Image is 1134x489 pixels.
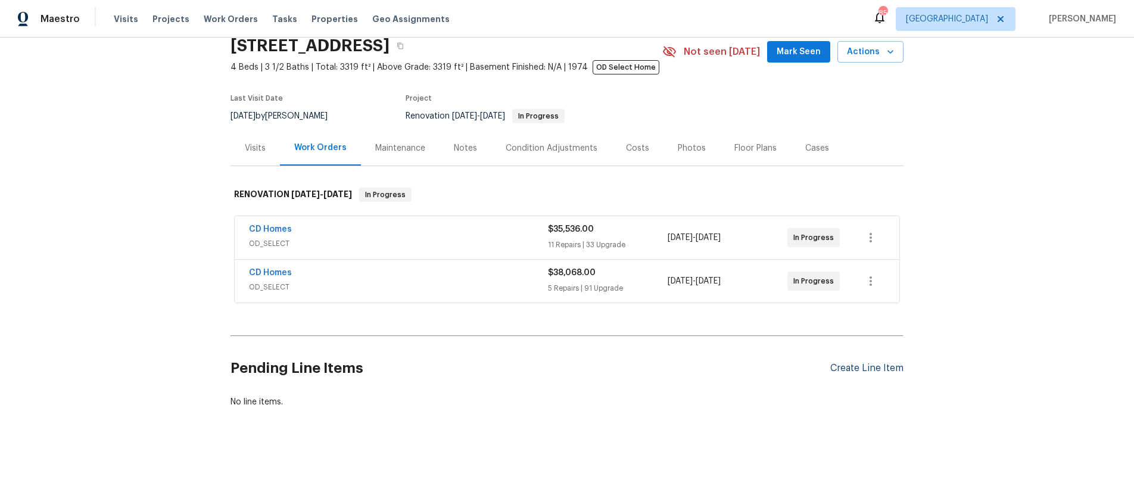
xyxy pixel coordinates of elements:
[777,45,821,60] span: Mark Seen
[230,341,830,396] h2: Pending Line Items
[506,142,597,154] div: Condition Adjustments
[847,45,894,60] span: Actions
[249,225,292,233] a: CD Homes
[668,233,693,242] span: [DATE]
[684,46,760,58] span: Not seen [DATE]
[668,232,721,244] span: -
[291,190,352,198] span: -
[548,269,596,277] span: $38,068.00
[230,112,256,120] span: [DATE]
[406,112,565,120] span: Renovation
[805,142,829,154] div: Cases
[230,176,904,214] div: RENOVATION [DATE]-[DATE]In Progress
[152,13,189,25] span: Projects
[234,188,352,202] h6: RENOVATION
[548,282,668,294] div: 5 Repairs | 91 Upgrade
[249,269,292,277] a: CD Homes
[204,13,258,25] span: Work Orders
[230,396,904,408] div: No line items.
[548,239,668,251] div: 11 Repairs | 33 Upgrade
[245,142,266,154] div: Visits
[906,13,988,25] span: [GEOGRAPHIC_DATA]
[593,60,659,74] span: OD Select Home
[230,95,283,102] span: Last Visit Date
[1044,13,1116,25] span: [PERSON_NAME]
[294,142,347,154] div: Work Orders
[230,61,662,73] span: 4 Beds | 3 1/2 Baths | Total: 3319 ft² | Above Grade: 3319 ft² | Basement Finished: N/A | 1974
[452,112,477,120] span: [DATE]
[390,35,411,57] button: Copy Address
[668,275,721,287] span: -
[513,113,563,120] span: In Progress
[40,13,80,25] span: Maestro
[311,13,358,25] span: Properties
[837,41,904,63] button: Actions
[830,363,904,374] div: Create Line Item
[734,142,777,154] div: Floor Plans
[878,7,887,19] div: 85
[249,238,548,250] span: OD_SELECT
[114,13,138,25] span: Visits
[272,15,297,23] span: Tasks
[668,277,693,285] span: [DATE]
[230,40,390,52] h2: [STREET_ADDRESS]
[452,112,505,120] span: -
[696,277,721,285] span: [DATE]
[454,142,477,154] div: Notes
[360,189,410,201] span: In Progress
[548,225,594,233] span: $35,536.00
[767,41,830,63] button: Mark Seen
[249,281,548,293] span: OD_SELECT
[291,190,320,198] span: [DATE]
[230,109,342,123] div: by [PERSON_NAME]
[375,142,425,154] div: Maintenance
[372,13,450,25] span: Geo Assignments
[406,95,432,102] span: Project
[626,142,649,154] div: Costs
[678,142,706,154] div: Photos
[480,112,505,120] span: [DATE]
[696,233,721,242] span: [DATE]
[793,232,839,244] span: In Progress
[323,190,352,198] span: [DATE]
[793,275,839,287] span: In Progress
